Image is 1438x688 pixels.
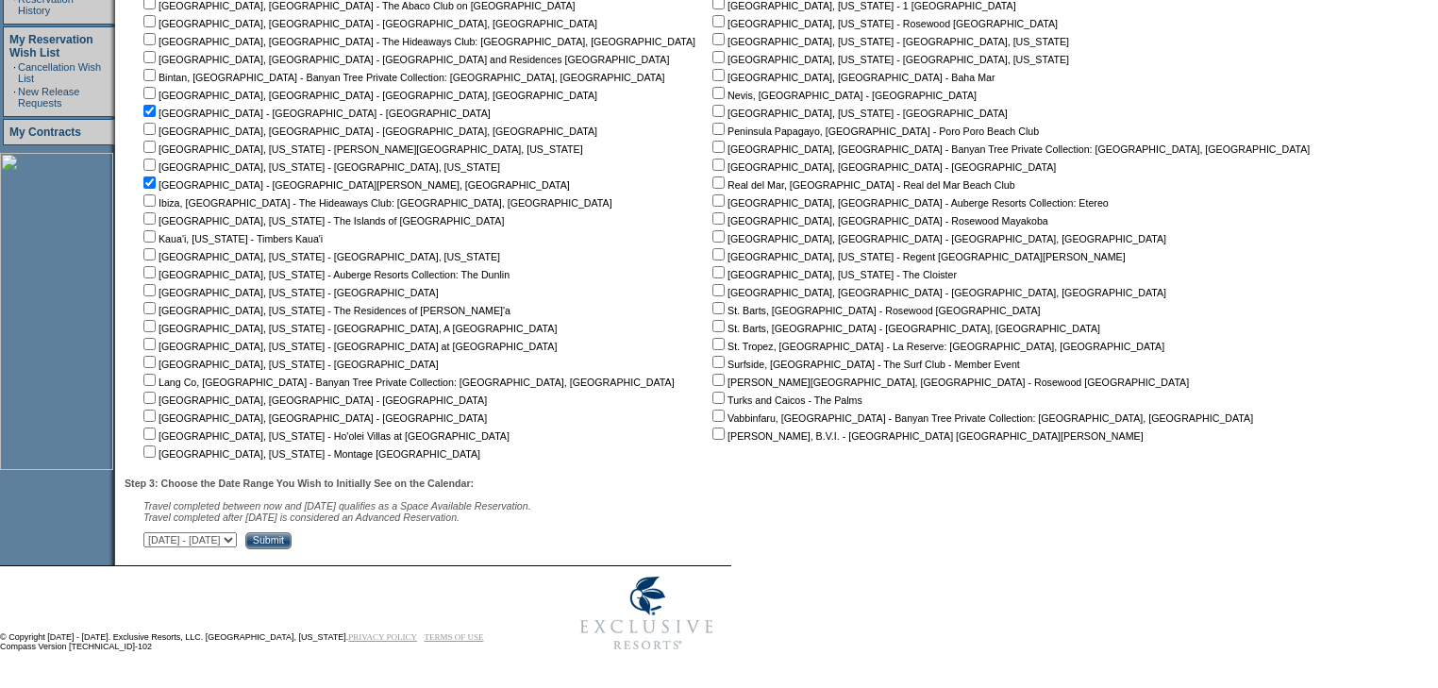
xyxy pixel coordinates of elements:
[13,86,16,109] td: ·
[140,90,597,101] nobr: [GEOGRAPHIC_DATA], [GEOGRAPHIC_DATA] - [GEOGRAPHIC_DATA], [GEOGRAPHIC_DATA]
[140,287,439,298] nobr: [GEOGRAPHIC_DATA], [US_STATE] - [GEOGRAPHIC_DATA]
[140,323,557,334] nobr: [GEOGRAPHIC_DATA], [US_STATE] - [GEOGRAPHIC_DATA], A [GEOGRAPHIC_DATA]
[709,36,1069,47] nobr: [GEOGRAPHIC_DATA], [US_STATE] - [GEOGRAPHIC_DATA], [US_STATE]
[709,126,1039,137] nobr: Peninsula Papagayo, [GEOGRAPHIC_DATA] - Poro Poro Beach Club
[143,500,531,512] span: Travel completed between now and [DATE] qualifies as a Space Available Reservation.
[709,269,957,280] nobr: [GEOGRAPHIC_DATA], [US_STATE] - The Cloister
[140,215,504,227] nobr: [GEOGRAPHIC_DATA], [US_STATE] - The Islands of [GEOGRAPHIC_DATA]
[425,632,484,642] a: TERMS OF USE
[709,108,1008,119] nobr: [GEOGRAPHIC_DATA], [US_STATE] - [GEOGRAPHIC_DATA]
[140,251,500,262] nobr: [GEOGRAPHIC_DATA], [US_STATE] - [GEOGRAPHIC_DATA], [US_STATE]
[709,251,1126,262] nobr: [GEOGRAPHIC_DATA], [US_STATE] - Regent [GEOGRAPHIC_DATA][PERSON_NAME]
[140,179,570,191] nobr: [GEOGRAPHIC_DATA] - [GEOGRAPHIC_DATA][PERSON_NAME], [GEOGRAPHIC_DATA]
[140,108,491,119] nobr: [GEOGRAPHIC_DATA] - [GEOGRAPHIC_DATA] - [GEOGRAPHIC_DATA]
[9,126,81,139] a: My Contracts
[709,359,1020,370] nobr: Surfside, [GEOGRAPHIC_DATA] - The Surf Club - Member Event
[13,61,16,84] td: ·
[140,341,557,352] nobr: [GEOGRAPHIC_DATA], [US_STATE] - [GEOGRAPHIC_DATA] at [GEOGRAPHIC_DATA]
[140,197,612,209] nobr: Ibiza, [GEOGRAPHIC_DATA] - The Hideaways Club: [GEOGRAPHIC_DATA], [GEOGRAPHIC_DATA]
[140,394,487,406] nobr: [GEOGRAPHIC_DATA], [GEOGRAPHIC_DATA] - [GEOGRAPHIC_DATA]
[709,54,1069,65] nobr: [GEOGRAPHIC_DATA], [US_STATE] - [GEOGRAPHIC_DATA], [US_STATE]
[140,430,510,442] nobr: [GEOGRAPHIC_DATA], [US_STATE] - Ho'olei Villas at [GEOGRAPHIC_DATA]
[140,269,510,280] nobr: [GEOGRAPHIC_DATA], [US_STATE] - Auberge Resorts Collection: The Dunlin
[140,359,439,370] nobr: [GEOGRAPHIC_DATA], [US_STATE] - [GEOGRAPHIC_DATA]
[245,532,292,549] input: Submit
[709,233,1166,244] nobr: [GEOGRAPHIC_DATA], [GEOGRAPHIC_DATA] - [GEOGRAPHIC_DATA], [GEOGRAPHIC_DATA]
[140,305,510,316] nobr: [GEOGRAPHIC_DATA], [US_STATE] - The Residences of [PERSON_NAME]'a
[709,215,1048,227] nobr: [GEOGRAPHIC_DATA], [GEOGRAPHIC_DATA] - Rosewood Mayakoba
[709,143,1310,155] nobr: [GEOGRAPHIC_DATA], [GEOGRAPHIC_DATA] - Banyan Tree Private Collection: [GEOGRAPHIC_DATA], [GEOGRA...
[18,86,79,109] a: New Release Requests
[143,512,460,523] nobr: Travel completed after [DATE] is considered an Advanced Reservation.
[709,412,1253,424] nobr: Vabbinfaru, [GEOGRAPHIC_DATA] - Banyan Tree Private Collection: [GEOGRAPHIC_DATA], [GEOGRAPHIC_DATA]
[709,90,977,101] nobr: Nevis, [GEOGRAPHIC_DATA] - [GEOGRAPHIC_DATA]
[140,412,487,424] nobr: [GEOGRAPHIC_DATA], [GEOGRAPHIC_DATA] - [GEOGRAPHIC_DATA]
[709,161,1056,173] nobr: [GEOGRAPHIC_DATA], [GEOGRAPHIC_DATA] - [GEOGRAPHIC_DATA]
[348,632,417,642] a: PRIVACY POLICY
[140,161,500,173] nobr: [GEOGRAPHIC_DATA], [US_STATE] - [GEOGRAPHIC_DATA], [US_STATE]
[709,197,1109,209] nobr: [GEOGRAPHIC_DATA], [GEOGRAPHIC_DATA] - Auberge Resorts Collection: Etereo
[9,33,93,59] a: My Reservation Wish List
[140,377,675,388] nobr: Lang Co, [GEOGRAPHIC_DATA] - Banyan Tree Private Collection: [GEOGRAPHIC_DATA], [GEOGRAPHIC_DATA]
[140,448,480,460] nobr: [GEOGRAPHIC_DATA], [US_STATE] - Montage [GEOGRAPHIC_DATA]
[140,54,669,65] nobr: [GEOGRAPHIC_DATA], [GEOGRAPHIC_DATA] - [GEOGRAPHIC_DATA] and Residences [GEOGRAPHIC_DATA]
[125,478,474,489] b: Step 3: Choose the Date Range You Wish to Initially See on the Calendar:
[140,143,583,155] nobr: [GEOGRAPHIC_DATA], [US_STATE] - [PERSON_NAME][GEOGRAPHIC_DATA], [US_STATE]
[709,323,1100,334] nobr: St. Barts, [GEOGRAPHIC_DATA] - [GEOGRAPHIC_DATA], [GEOGRAPHIC_DATA]
[140,72,665,83] nobr: Bintan, [GEOGRAPHIC_DATA] - Banyan Tree Private Collection: [GEOGRAPHIC_DATA], [GEOGRAPHIC_DATA]
[709,18,1058,29] nobr: [GEOGRAPHIC_DATA], [US_STATE] - Rosewood [GEOGRAPHIC_DATA]
[140,18,597,29] nobr: [GEOGRAPHIC_DATA], [GEOGRAPHIC_DATA] - [GEOGRAPHIC_DATA], [GEOGRAPHIC_DATA]
[140,126,597,137] nobr: [GEOGRAPHIC_DATA], [GEOGRAPHIC_DATA] - [GEOGRAPHIC_DATA], [GEOGRAPHIC_DATA]
[709,430,1144,442] nobr: [PERSON_NAME], B.V.I. - [GEOGRAPHIC_DATA] [GEOGRAPHIC_DATA][PERSON_NAME]
[709,305,1040,316] nobr: St. Barts, [GEOGRAPHIC_DATA] - Rosewood [GEOGRAPHIC_DATA]
[18,61,101,84] a: Cancellation Wish List
[562,566,731,661] img: Exclusive Resorts
[709,179,1015,191] nobr: Real del Mar, [GEOGRAPHIC_DATA] - Real del Mar Beach Club
[709,287,1166,298] nobr: [GEOGRAPHIC_DATA], [GEOGRAPHIC_DATA] - [GEOGRAPHIC_DATA], [GEOGRAPHIC_DATA]
[140,36,695,47] nobr: [GEOGRAPHIC_DATA], [GEOGRAPHIC_DATA] - The Hideaways Club: [GEOGRAPHIC_DATA], [GEOGRAPHIC_DATA]
[709,377,1189,388] nobr: [PERSON_NAME][GEOGRAPHIC_DATA], [GEOGRAPHIC_DATA] - Rosewood [GEOGRAPHIC_DATA]
[709,341,1164,352] nobr: St. Tropez, [GEOGRAPHIC_DATA] - La Reserve: [GEOGRAPHIC_DATA], [GEOGRAPHIC_DATA]
[709,394,862,406] nobr: Turks and Caicos - The Palms
[140,233,323,244] nobr: Kaua'i, [US_STATE] - Timbers Kaua'i
[709,72,995,83] nobr: [GEOGRAPHIC_DATA], [GEOGRAPHIC_DATA] - Baha Mar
